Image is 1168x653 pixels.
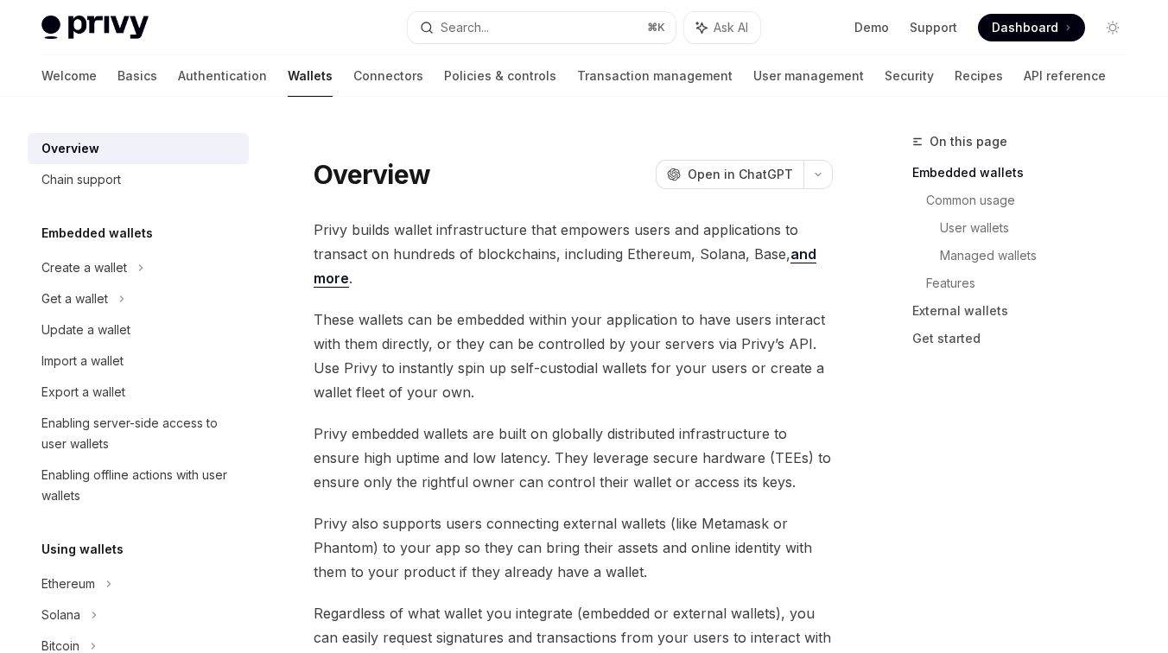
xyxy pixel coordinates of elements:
img: light logo [41,16,149,40]
span: These wallets can be embedded within your application to have users interact with them directly, ... [314,307,833,404]
a: External wallets [912,297,1140,325]
div: Enabling offline actions with user wallets [41,465,238,506]
a: Welcome [41,55,97,97]
a: Basics [117,55,157,97]
span: On this page [930,131,1007,152]
a: Wallets [288,55,333,97]
a: Update a wallet [28,314,249,346]
a: User management [753,55,864,97]
div: Search... [441,17,489,38]
a: Overview [28,133,249,164]
div: Solana [41,605,80,625]
a: Managed wallets [940,242,1140,269]
span: Ask AI [714,19,748,36]
div: Update a wallet [41,320,130,340]
a: Features [926,269,1140,297]
a: Security [885,55,934,97]
a: API reference [1024,55,1106,97]
a: Embedded wallets [912,159,1140,187]
div: Get a wallet [41,288,108,309]
a: Support [910,19,957,36]
button: Open in ChatGPT [656,160,803,189]
a: Enabling offline actions with user wallets [28,460,249,511]
h1: Overview [314,159,430,190]
span: Privy embedded wallets are built on globally distributed infrastructure to ensure high uptime and... [314,422,833,494]
div: Import a wallet [41,351,124,371]
h5: Using wallets [41,539,124,560]
div: Export a wallet [41,382,125,403]
a: Enabling server-side access to user wallets [28,408,249,460]
a: User wallets [940,214,1140,242]
a: Authentication [178,55,267,97]
span: Privy also supports users connecting external wallets (like Metamask or Phantom) to your app so t... [314,511,833,584]
button: Search...⌘K [408,12,676,43]
a: Transaction management [577,55,733,97]
span: ⌘ K [647,21,665,35]
a: Policies & controls [444,55,556,97]
button: Ask AI [684,12,760,43]
h5: Embedded wallets [41,223,153,244]
button: Toggle dark mode [1099,14,1127,41]
div: Overview [41,138,99,159]
a: Connectors [353,55,423,97]
span: Open in ChatGPT [688,166,793,183]
span: Dashboard [992,19,1058,36]
a: Common usage [926,187,1140,214]
div: Create a wallet [41,257,127,278]
div: Ethereum [41,574,95,594]
a: Export a wallet [28,377,249,408]
a: Chain support [28,164,249,195]
a: Demo [854,19,889,36]
div: Chain support [41,169,121,190]
span: Privy builds wallet infrastructure that empowers users and applications to transact on hundreds o... [314,218,833,290]
div: Enabling server-side access to user wallets [41,413,238,454]
a: Dashboard [978,14,1085,41]
a: Import a wallet [28,346,249,377]
a: Get started [912,325,1140,352]
a: Recipes [955,55,1003,97]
